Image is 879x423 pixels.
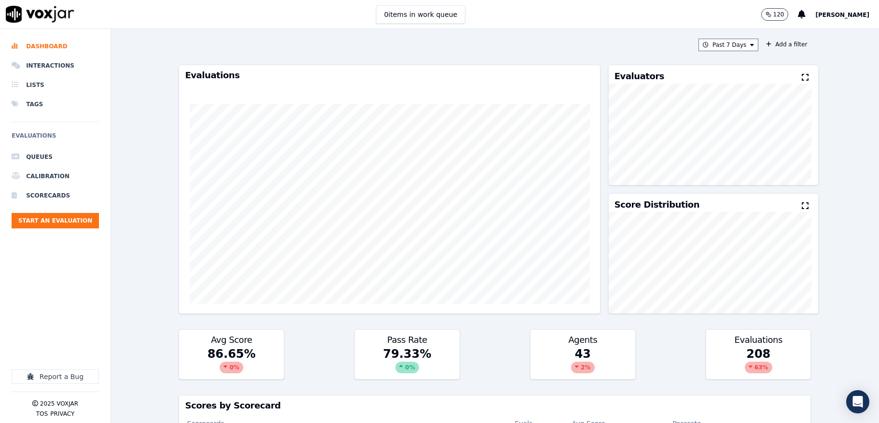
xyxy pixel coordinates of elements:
h3: Score Distribution [614,200,699,209]
button: 120 [761,8,798,21]
button: TOS [36,410,48,418]
h6: Evaluations [12,130,99,147]
button: Past 7 Days [698,39,758,51]
h3: Scores by Scorecard [185,401,805,410]
span: [PERSON_NAME] [815,12,869,18]
div: 0 % [220,362,243,373]
p: 2025 Voxjar [40,400,78,408]
a: Calibration [12,167,99,186]
button: Add a filter [762,39,811,50]
button: Privacy [50,410,74,418]
div: 43 [530,346,635,379]
button: 120 [761,8,789,21]
h3: Evaluations [712,336,805,344]
div: 0 % [395,362,419,373]
h3: Pass Rate [361,336,453,344]
a: Tags [12,95,99,114]
button: Report a Bug [12,369,99,384]
p: 120 [773,11,784,18]
button: [PERSON_NAME] [815,9,879,20]
a: Interactions [12,56,99,75]
a: Dashboard [12,37,99,56]
h3: Avg Score [185,336,278,344]
div: 208 [706,346,810,379]
h3: Evaluations [185,71,594,80]
a: Queues [12,147,99,167]
div: 86.65 % [179,346,283,379]
div: 2 % [571,362,594,373]
a: Scorecards [12,186,99,205]
div: 63 % [745,362,772,373]
a: Lists [12,75,99,95]
h3: Agents [536,336,629,344]
button: 0items in work queue [376,5,466,24]
img: voxjar logo [6,6,74,23]
h3: Evaluators [614,72,664,81]
div: Open Intercom Messenger [846,390,869,413]
button: Start an Evaluation [12,213,99,228]
div: 79.33 % [355,346,459,379]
